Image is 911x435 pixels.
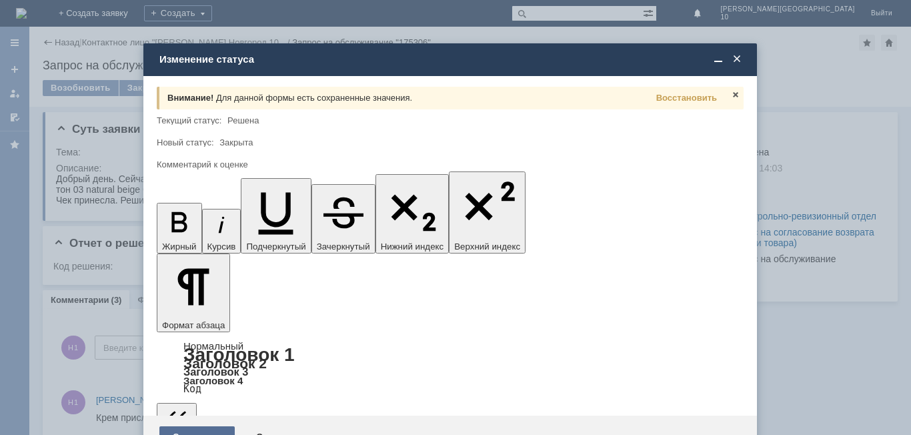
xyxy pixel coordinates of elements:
[167,93,213,103] span: Внимание!
[162,320,225,330] span: Формат абзаца
[157,203,202,254] button: Жирный
[202,209,241,254] button: Курсив
[159,53,744,65] div: Изменение статуса
[730,53,744,65] span: Закрыть
[183,375,243,386] a: Заголовок 4
[207,242,236,252] span: Курсив
[183,340,243,352] a: Нормальный
[241,178,311,254] button: Подчеркнутый
[454,242,520,252] span: Верхний индекс
[183,366,248,378] a: Заголовок 3
[227,115,259,125] span: Решена
[317,242,370,252] span: Зачеркнутый
[730,89,741,100] span: Закрыть
[219,137,253,147] span: Закрыта
[162,242,197,252] span: Жирный
[183,356,267,371] a: Заголовок 2
[157,137,214,147] label: Новый статус:
[216,93,412,103] span: Для данной формы есть сохраненные значения.
[311,184,375,254] button: Зачеркнутый
[157,115,221,125] label: Текущий статус:
[157,254,230,332] button: Формат абзаца
[246,242,305,252] span: Подчеркнутый
[381,242,444,252] span: Нижний индекс
[157,160,741,169] div: Комментарий к оценке
[375,174,449,254] button: Нижний индекс
[712,53,725,65] span: Свернуть (Ctrl + M)
[157,342,744,394] div: Формат абзаца
[183,383,201,395] a: Код
[656,93,717,103] span: Восстановить
[183,344,295,365] a: Заголовок 1
[449,171,526,254] button: Верхний индекс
